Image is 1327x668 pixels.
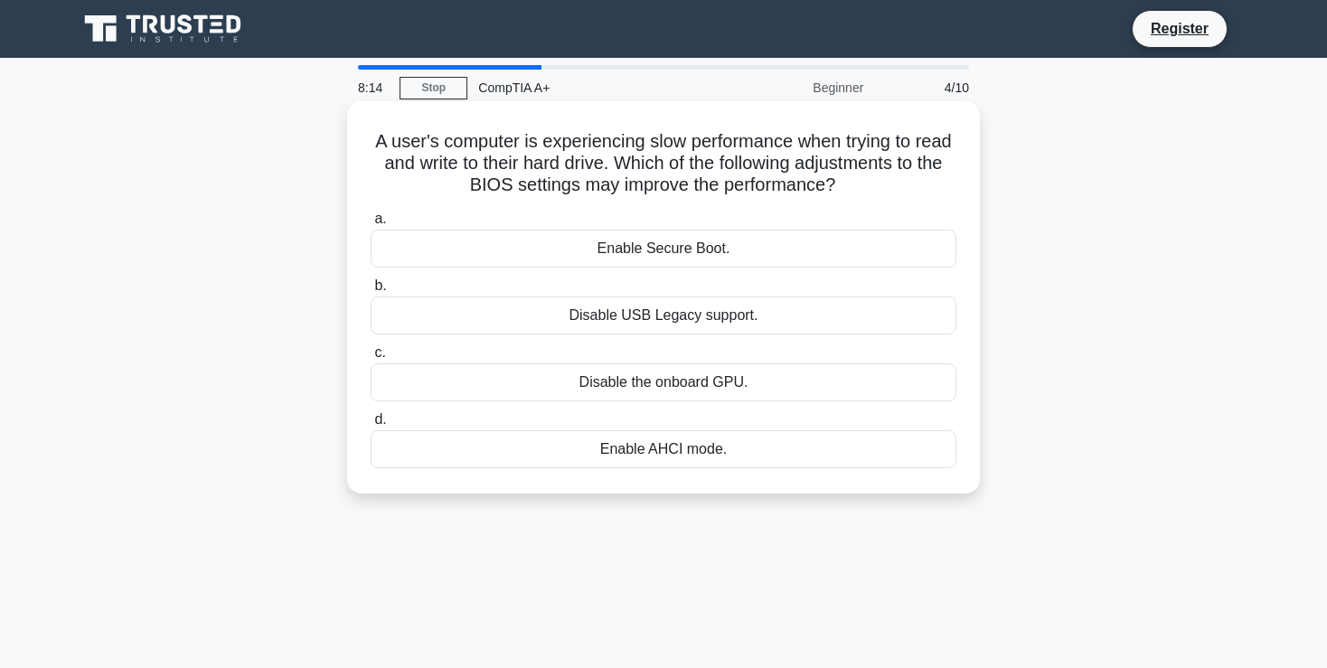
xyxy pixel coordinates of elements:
span: c. [374,344,385,360]
div: Disable USB Legacy support. [371,296,956,334]
div: Disable the onboard GPU. [371,363,956,401]
div: Enable AHCI mode. [371,430,956,468]
div: 4/10 [874,70,980,106]
span: a. [374,211,386,226]
a: Register [1140,17,1219,40]
a: Stop [400,77,467,99]
div: Enable Secure Boot. [371,230,956,268]
div: 8:14 [347,70,400,106]
div: CompTIA A+ [467,70,716,106]
span: b. [374,278,386,293]
h5: A user's computer is experiencing slow performance when trying to read and write to their hard dr... [369,130,958,197]
span: d. [374,411,386,427]
div: Beginner [716,70,874,106]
